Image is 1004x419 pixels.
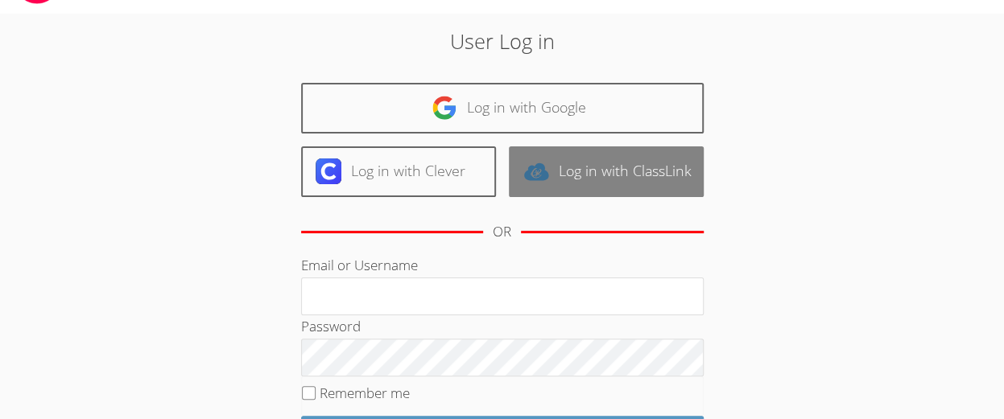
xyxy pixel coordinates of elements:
label: Email or Username [301,256,418,274]
img: clever-logo-6eab21bc6e7a338710f1a6ff85c0baf02591cd810cc4098c63d3a4b26e2feb20.svg [316,158,341,184]
h2: User Log in [231,26,773,56]
a: Log in with ClassLink [509,146,704,197]
label: Remember me [320,384,410,402]
label: Password [301,317,361,335]
img: google-logo-50288ca7cdecda66e5e0955fdab243c47b7ad437acaf1139b6f446037453330a.svg [432,95,457,121]
a: Log in with Google [301,83,704,134]
div: OR [493,220,511,244]
a: Log in with Clever [301,146,496,197]
img: classlink-logo-d6bb404cc1216ec64c9a2012d9dc4662098be43eaf13dc465df04b49fa7ab582.svg [523,158,549,184]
